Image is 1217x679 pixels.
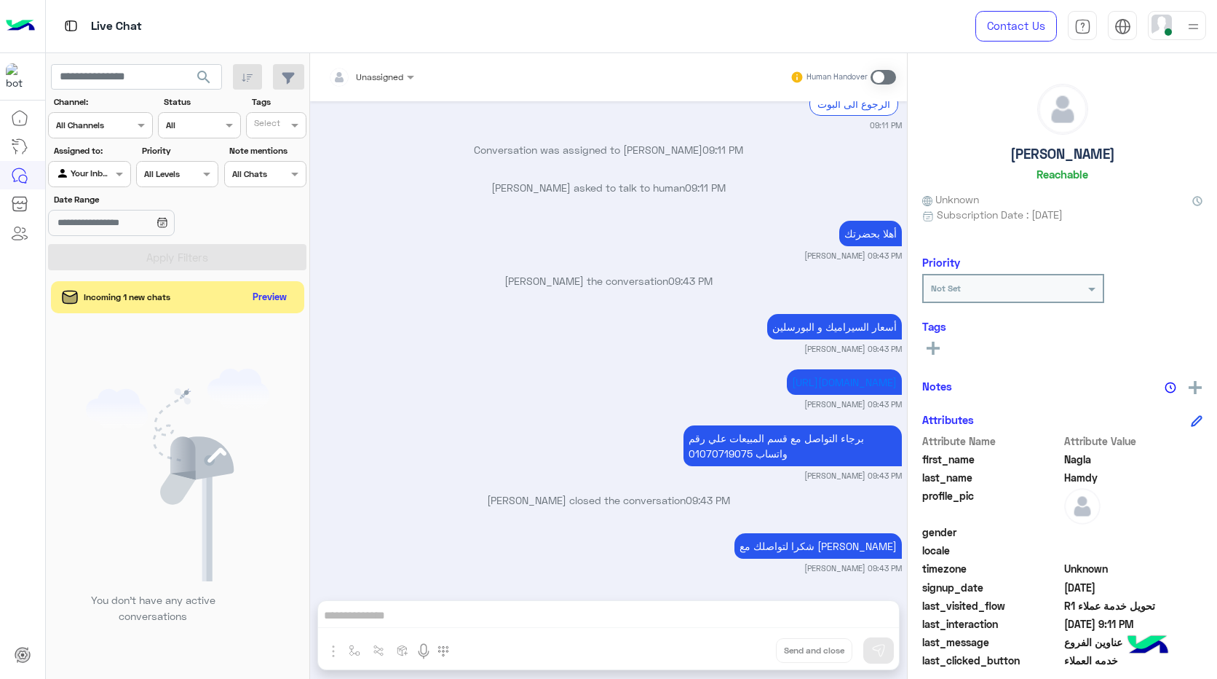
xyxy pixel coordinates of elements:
span: 09:11 PM [702,144,743,156]
label: Date Range [54,193,217,206]
button: Preview [247,287,293,308]
span: Subscription Date : [DATE] [937,207,1063,222]
span: Attribute Value [1064,433,1203,449]
span: signup_date [922,580,1061,595]
label: Status [164,95,239,109]
img: Logo [6,11,35,42]
p: Conversation was assigned to [PERSON_NAME] [316,142,902,157]
span: 2025-09-29T18:11:46.303Z [1064,580,1203,595]
span: last_name [922,470,1061,485]
a: [URL][DOMAIN_NAME] [792,376,897,388]
img: empty users [86,369,269,581]
span: Hamdy [1064,470,1203,485]
p: 29/9/2025, 9:43 PM [839,221,902,246]
div: Select [252,117,280,133]
p: 29/9/2025, 9:43 PM [734,533,902,559]
span: gender [922,525,1061,540]
label: Assigned to: [54,144,129,157]
button: search [186,64,222,95]
img: tab [62,17,80,35]
label: Priority [142,144,217,157]
h6: Notes [922,380,952,393]
img: 322208621163248 [6,63,32,90]
span: 09:43 PM [686,494,730,506]
small: [PERSON_NAME] 09:43 PM [804,470,902,482]
small: [PERSON_NAME] 09:43 PM [804,562,902,574]
span: null [1064,525,1203,540]
span: Attribute Name [922,433,1061,449]
img: defaultAdmin.png [1064,488,1101,525]
p: [PERSON_NAME] the conversation [316,273,902,289]
h6: Priority [922,256,960,269]
img: userImage [1151,15,1172,35]
img: profile [1184,17,1202,36]
img: add [1189,381,1202,394]
p: [PERSON_NAME] asked to talk to human [316,180,902,195]
a: Contact Us [975,11,1057,42]
h6: Attributes [922,413,974,426]
p: [PERSON_NAME] closed the conversation [316,492,902,508]
p: 29/9/2025, 9:43 PM [683,425,902,466]
button: Apply Filters [48,244,306,270]
label: Channel: [54,95,151,109]
button: Send and close [776,638,852,663]
small: [PERSON_NAME] 09:43 PM [804,399,902,410]
h6: Tags [922,320,1202,333]
span: locale [922,543,1061,558]
span: 09:11 PM [685,181,726,194]
span: Nagla [1064,452,1203,467]
small: [PERSON_NAME] 09:43 PM [804,343,902,355]
span: 09:43 PM [668,275,713,287]
small: [PERSON_NAME] 09:43 PM [804,250,902,262]
img: defaultAdmin.png [1038,85,1087,134]
p: 29/9/2025, 9:43 PM [787,369,902,395]
span: Unassigned [356,71,403,82]
img: notes [1165,382,1176,393]
span: last_clicked_button [922,653,1061,668]
span: last_interaction [922,616,1061,632]
img: tab [1114,18,1131,35]
span: first_name [922,452,1061,467]
span: Unknown [922,192,979,207]
span: null [1064,543,1203,558]
label: Tags [252,95,305,109]
span: تحويل خدمة عملاء R1 [1064,598,1203,613]
span: search [195,68,213,86]
span: 2025-09-29T18:11:56.289Z [1064,616,1203,632]
div: الرجوع الى البوت [809,92,898,116]
span: last_message [922,635,1061,650]
img: tab [1074,18,1091,35]
p: 29/9/2025, 9:43 PM [767,314,902,339]
a: tab [1068,11,1097,42]
span: Unknown [1064,561,1203,576]
span: profile_pic [922,488,1061,522]
h5: [PERSON_NAME] [1010,146,1115,162]
img: hulul-logo.png [1122,621,1173,672]
h6: Reachable [1036,168,1088,181]
span: خدمه العملاء [1064,653,1203,668]
span: عناوين الفروع [1064,635,1203,650]
small: 09:11 PM [870,119,902,131]
p: You don’t have any active conversations [79,592,226,624]
label: Note mentions [229,144,304,157]
span: timezone [922,561,1061,576]
span: last_visited_flow [922,598,1061,613]
span: Incoming 1 new chats [84,291,170,304]
small: Human Handover [806,71,868,83]
p: Live Chat [91,17,142,36]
